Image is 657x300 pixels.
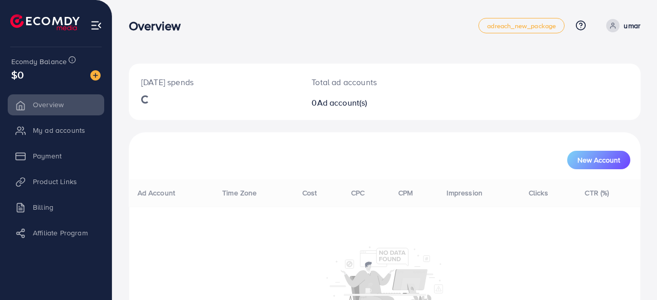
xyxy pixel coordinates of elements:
[10,14,80,30] img: logo
[141,76,287,88] p: [DATE] spends
[90,70,101,81] img: image
[478,18,565,33] a: adreach_new_package
[90,19,102,31] img: menu
[487,23,556,29] span: adreach_new_package
[317,97,368,108] span: Ad account(s)
[11,56,67,67] span: Ecomdy Balance
[312,76,415,88] p: Total ad accounts
[624,19,641,32] p: umar
[129,18,189,33] h3: Overview
[602,19,641,32] a: umar
[312,98,415,108] h2: 0
[577,156,620,164] span: New Account
[567,151,630,169] button: New Account
[11,67,24,82] span: $0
